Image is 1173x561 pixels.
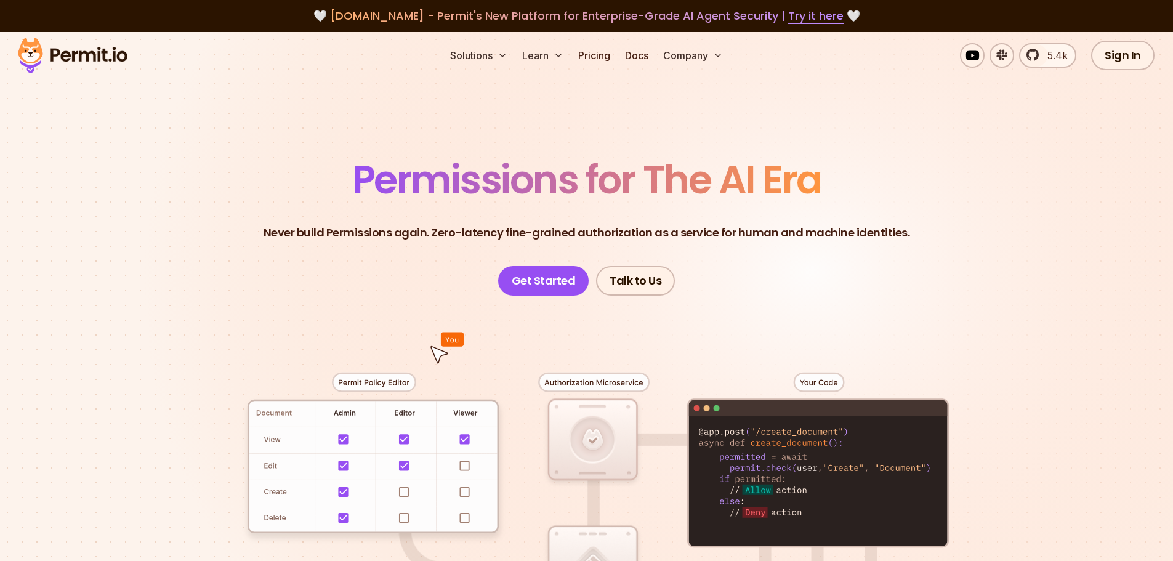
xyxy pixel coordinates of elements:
a: Get Started [498,266,589,296]
a: Pricing [573,43,615,68]
a: 5.4k [1019,43,1076,68]
span: 5.4k [1040,48,1068,63]
span: [DOMAIN_NAME] - Permit's New Platform for Enterprise-Grade AI Agent Security | [330,8,844,23]
p: Never build Permissions again. Zero-latency fine-grained authorization as a service for human and... [264,224,910,241]
img: Permit logo [12,34,133,76]
a: Sign In [1091,41,1155,70]
a: Talk to Us [596,266,675,296]
button: Solutions [445,43,512,68]
button: Learn [517,43,568,68]
span: Permissions for The AI Era [352,152,821,207]
a: Docs [620,43,653,68]
button: Company [658,43,728,68]
div: 🤍 🤍 [30,7,1143,25]
a: Try it here [788,8,844,24]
